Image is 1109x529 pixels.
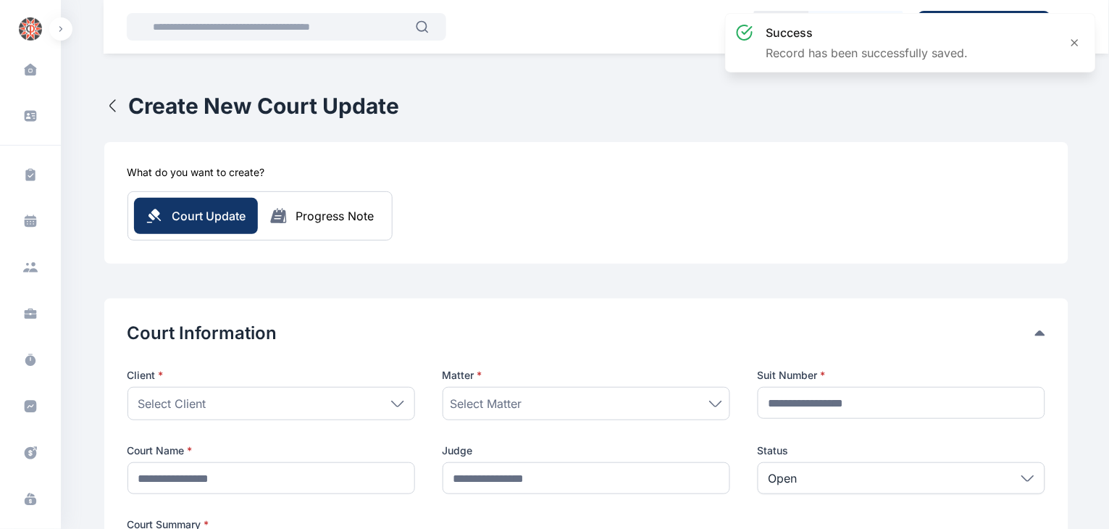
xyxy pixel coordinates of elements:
label: Court Name [127,443,415,458]
div: Court Information [127,322,1045,345]
p: Open [769,470,798,487]
p: Client [127,368,415,383]
h3: success [766,24,968,41]
p: Record has been successfully saved. [766,44,968,62]
span: Matter [443,368,482,383]
div: Progress Note [296,207,374,225]
span: Select Matter [451,395,522,412]
label: Status [758,443,1045,458]
label: Suit Number [758,368,1045,383]
span: Select Client [138,395,206,412]
h5: What do you want to create? [127,165,265,180]
button: Progress Note [258,207,386,225]
label: Judge [443,443,730,458]
button: Court Update [134,198,258,234]
span: Court Update [172,207,246,225]
h1: Create New Court Update [129,93,400,119]
button: Court Information [127,322,1035,345]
